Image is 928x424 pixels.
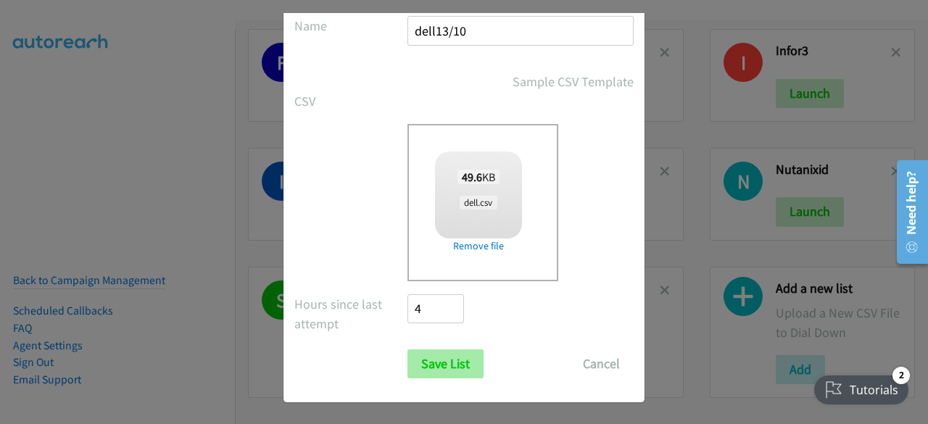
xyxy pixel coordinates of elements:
button: Cancel [569,349,634,378]
a: Sample CSV Template [513,72,634,91]
label: Hours since last attempt [294,294,407,333]
span: KB [457,170,500,184]
a: Remove file [435,238,522,254]
span: dell.csv [460,196,497,209]
strong: 49.6 [462,170,482,184]
label: Name [294,16,407,36]
label: CSV [294,91,407,111]
input: Save List [407,349,484,378]
iframe: Resource Center [887,154,928,270]
iframe: Checklist [805,361,917,413]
